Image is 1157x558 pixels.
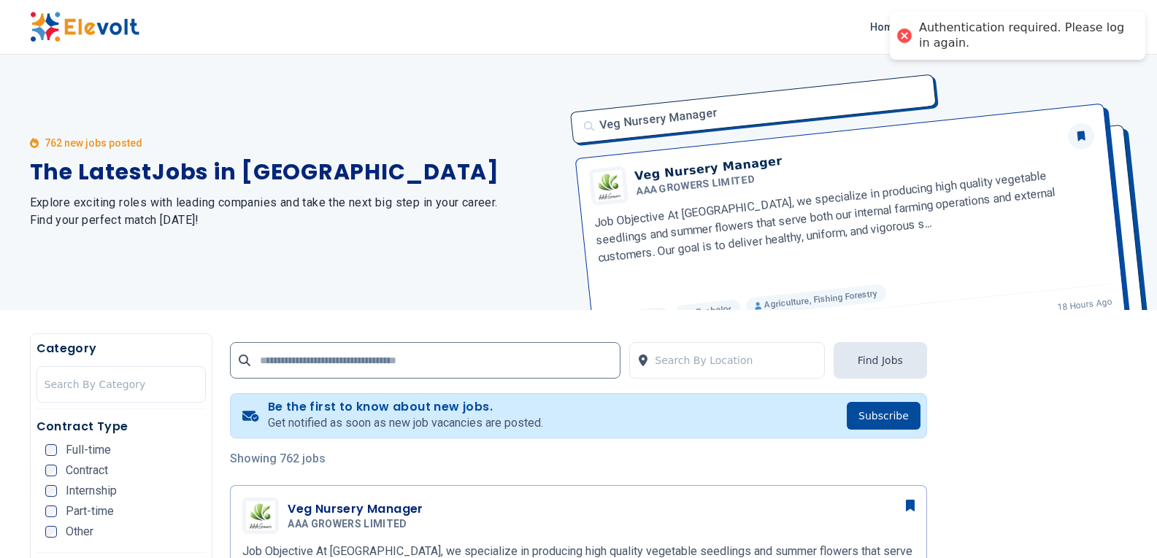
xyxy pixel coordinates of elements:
[66,444,111,456] span: Full-time
[268,400,543,414] h4: Be the first to know about new jobs.
[1084,488,1157,558] iframe: Chat Widget
[45,465,57,476] input: Contract
[45,505,57,517] input: Part-time
[847,402,920,430] button: Subscribe
[246,501,275,530] img: AAA GROWERS LIMITED
[66,526,93,538] span: Other
[45,526,57,538] input: Other
[36,340,207,357] h5: Category
[919,20,1131,51] div: Authentication required. Please log in again.
[45,444,57,456] input: Full-time
[268,414,543,432] p: Get notified as soon as new job vacancies are posted.
[288,518,407,531] span: AAA GROWERS LIMITED
[66,465,108,476] span: Contract
[45,136,142,150] p: 762 new jobs posted
[30,194,561,229] h2: Explore exciting roles with leading companies and take the next big step in your career. Find you...
[864,15,905,39] a: Home
[66,505,114,517] span: Part-time
[230,450,927,468] p: Showing 762 jobs
[45,485,57,497] input: Internship
[36,418,207,435] h5: Contract Type
[834,342,927,379] button: Find Jobs
[30,12,139,42] img: Elevolt
[30,159,561,185] h1: The Latest Jobs in [GEOGRAPHIC_DATA]
[288,500,423,518] h3: Veg Nursery Manager
[66,485,117,497] span: Internship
